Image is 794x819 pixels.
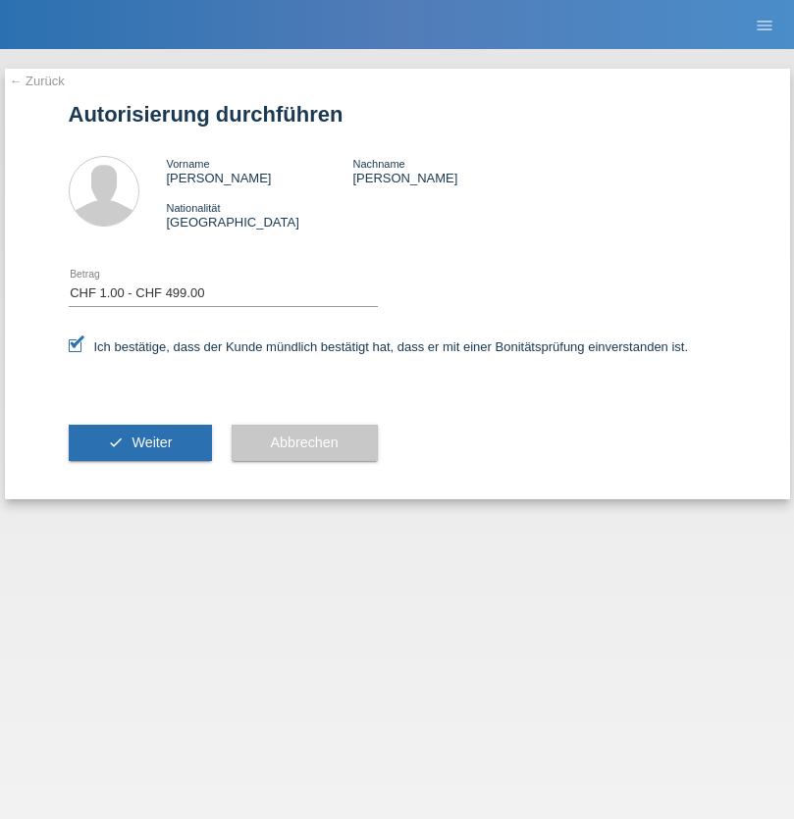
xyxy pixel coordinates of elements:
[232,425,378,462] button: Abbrechen
[10,74,65,88] a: ← Zurück
[271,435,339,450] span: Abbrechen
[132,435,172,450] span: Weiter
[167,202,221,214] span: Nationalität
[745,19,784,30] a: menu
[167,200,353,230] div: [GEOGRAPHIC_DATA]
[352,158,404,170] span: Nachname
[167,158,210,170] span: Vorname
[69,102,726,127] h1: Autorisierung durchführen
[69,339,689,354] label: Ich bestätige, dass der Kunde mündlich bestätigt hat, dass er mit einer Bonitätsprüfung einversta...
[167,156,353,185] div: [PERSON_NAME]
[108,435,124,450] i: check
[755,16,774,35] i: menu
[69,425,212,462] button: check Weiter
[352,156,539,185] div: [PERSON_NAME]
